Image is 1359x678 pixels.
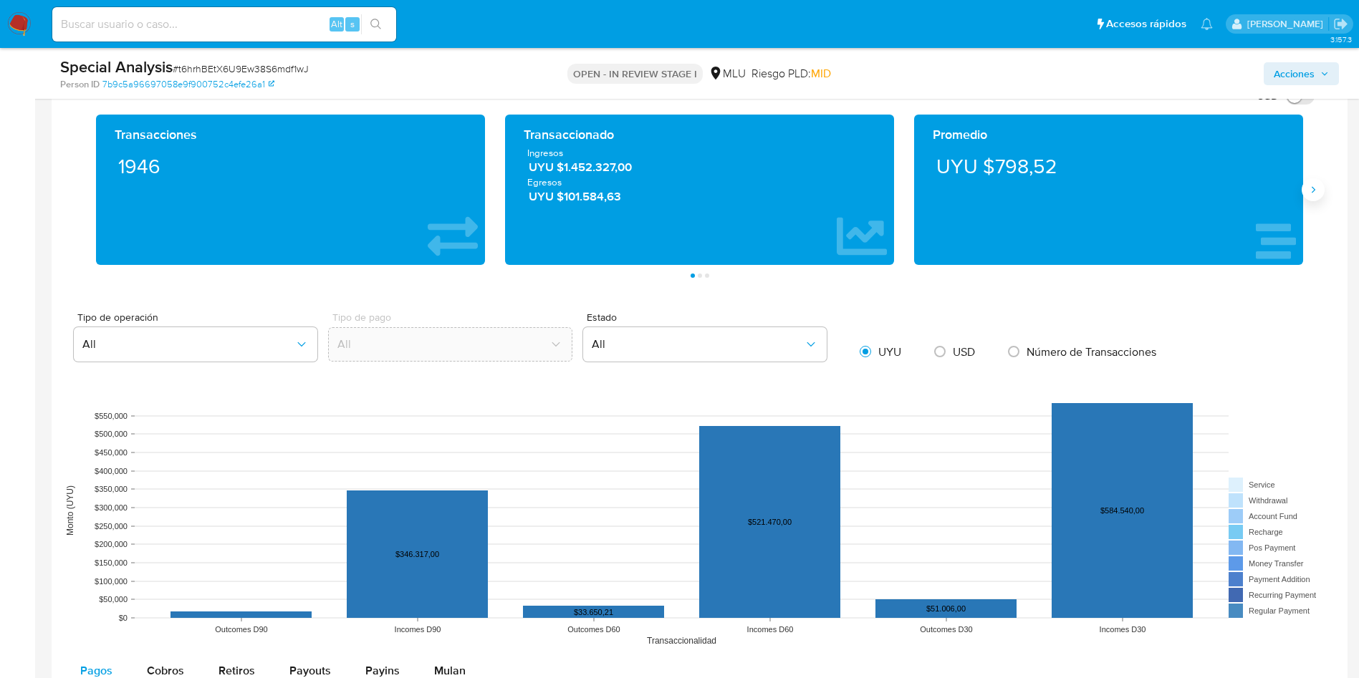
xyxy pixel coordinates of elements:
div: MLU [709,66,746,82]
span: 3.157.3 [1330,34,1352,45]
b: Person ID [60,78,100,91]
input: Buscar usuario o caso... [52,15,396,34]
span: Riesgo PLD: [751,66,831,82]
a: Notificaciones [1201,18,1213,30]
span: MID [811,65,831,82]
b: Special Analysis [60,55,173,78]
span: # t6hrhBEtX6U9Ew38S6mdf1wJ [173,62,309,76]
p: antonio.rossel@mercadolibre.com [1247,17,1328,31]
button: search-icon [361,14,390,34]
button: Acciones [1264,62,1339,85]
a: Salir [1333,16,1348,32]
span: Alt [331,17,342,31]
p: OPEN - IN REVIEW STAGE I [567,64,703,84]
span: Accesos rápidos [1106,16,1186,32]
span: s [350,17,355,31]
a: 7b9c5a96697058e9f900752c4efe26a1 [102,78,274,91]
span: Acciones [1274,62,1315,85]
